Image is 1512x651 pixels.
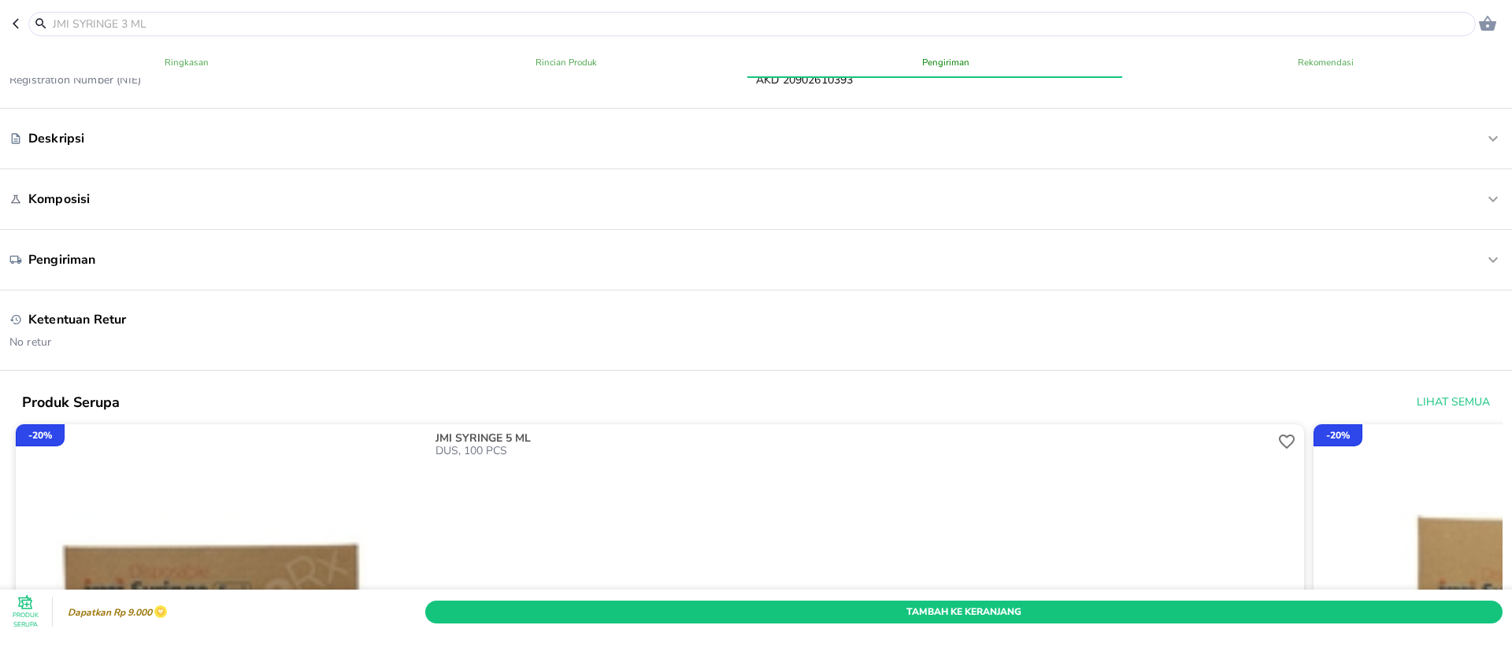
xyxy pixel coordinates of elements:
p: Ketentuan Retur [28,311,126,328]
span: Rekomendasi [1145,54,1506,70]
span: Pengiriman [765,54,1126,70]
div: Komposisi [9,182,1503,216]
div: Deskripsi [9,121,1503,156]
p: - 20 % [28,428,52,442]
button: Lihat Semua [1410,388,1493,417]
span: Rincian Produk [386,54,747,70]
span: Lihat Semua [1417,393,1490,412]
span: Tambah Ke Keranjang [437,603,1491,620]
p: DUS, 100 PCS [435,445,1273,457]
div: Pengiriman [9,242,1503,277]
p: No retur [9,328,1503,350]
p: JMI SYRINGE 5 ML [435,432,1270,445]
p: Produk Serupa [9,610,41,629]
p: - 20 % [1326,428,1350,442]
input: JMI SYRINGE 3 ML [51,16,1472,32]
p: Deskripsi [28,130,84,147]
p: Komposisi [28,190,90,208]
button: Tambah Ke Keranjang [425,600,1503,623]
p: Dapatkan Rp 9.000 [64,607,152,618]
span: Ringkasan [6,54,367,70]
p: Pengiriman [28,251,96,268]
div: Ketentuan ReturNo retur [9,303,1503,357]
span: indicator [747,76,1122,78]
button: Produk Serupa [9,596,41,627]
